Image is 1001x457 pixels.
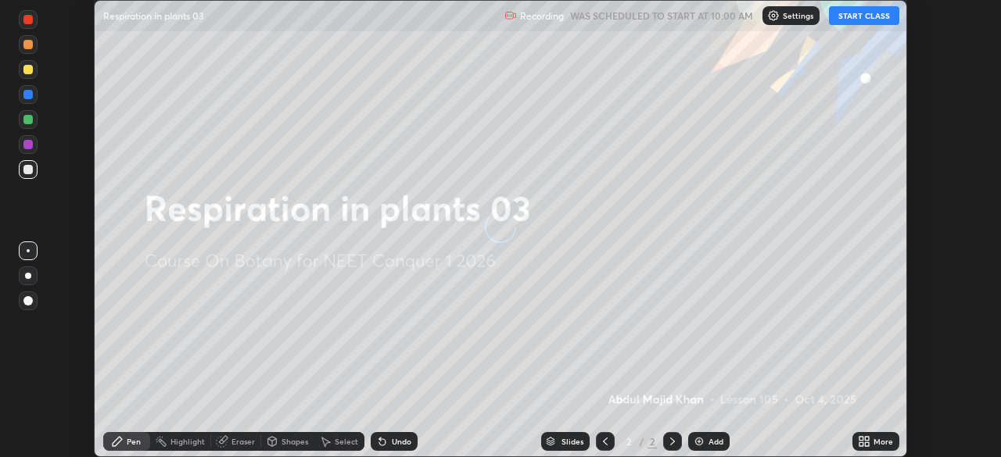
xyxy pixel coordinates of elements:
div: Eraser [231,437,255,445]
div: Select [335,437,358,445]
button: START CLASS [829,6,899,25]
h5: WAS SCHEDULED TO START AT 10:00 AM [570,9,753,23]
img: class-settings-icons [767,9,780,22]
div: Add [709,437,723,445]
div: More [874,437,893,445]
p: Settings [783,12,813,20]
img: recording.375f2c34.svg [504,9,517,22]
div: Pen [127,437,141,445]
div: Highlight [170,437,205,445]
div: / [640,437,644,446]
div: 2 [621,437,637,446]
div: 2 [648,434,657,448]
p: Respiration in plants 03 [103,9,204,22]
div: Slides [561,437,583,445]
div: Shapes [282,437,308,445]
div: Undo [392,437,411,445]
p: Recording [520,10,564,22]
img: add-slide-button [693,435,705,448]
